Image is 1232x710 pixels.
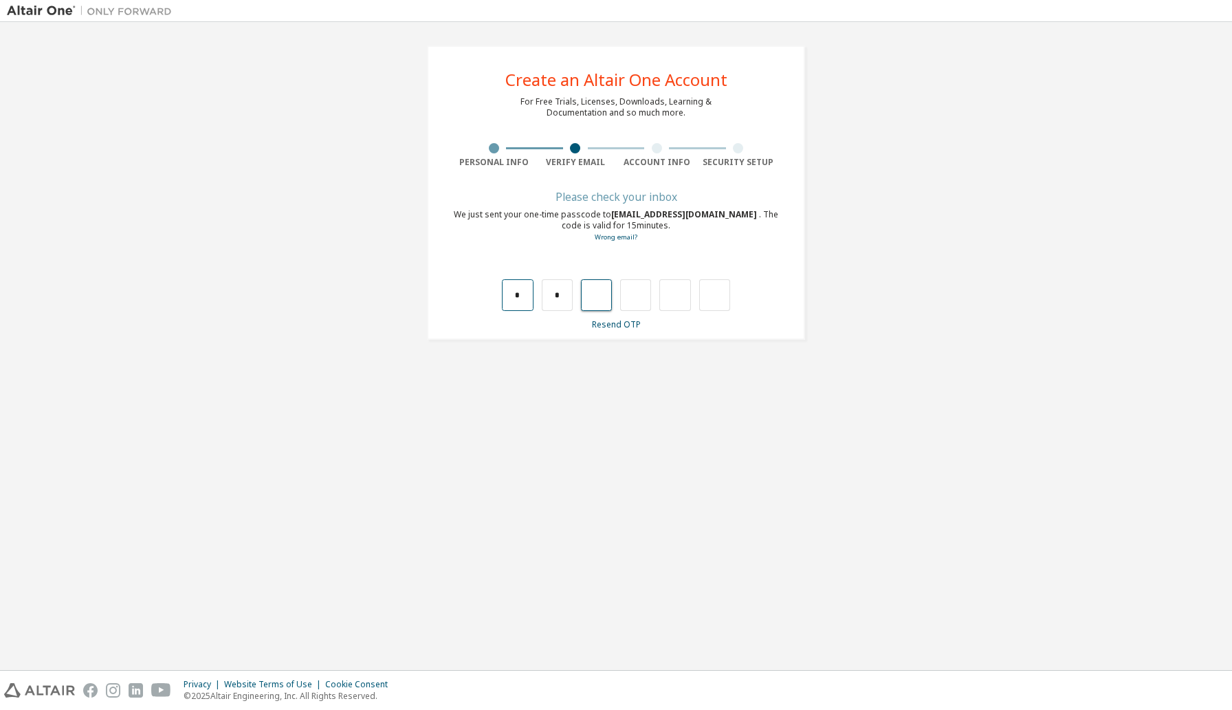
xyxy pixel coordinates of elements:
div: For Free Trials, Licenses, Downloads, Learning & Documentation and so much more. [520,96,712,118]
div: Privacy [184,679,224,690]
span: [EMAIL_ADDRESS][DOMAIN_NAME] [611,208,759,220]
div: Cookie Consent [325,679,396,690]
img: Altair One [7,4,179,18]
img: linkedin.svg [129,683,143,698]
img: altair_logo.svg [4,683,75,698]
img: facebook.svg [83,683,98,698]
div: Verify Email [535,157,617,168]
div: Please check your inbox [453,193,779,201]
div: Create an Altair One Account [505,72,727,88]
a: Resend OTP [592,319,641,330]
a: Go back to the registration form [595,233,637,241]
img: youtube.svg [151,683,171,698]
div: We just sent your one-time passcode to . The code is valid for 15 minutes. [453,209,779,243]
div: Security Setup [698,157,780,168]
div: Personal Info [453,157,535,168]
img: instagram.svg [106,683,120,698]
p: © 2025 Altair Engineering, Inc. All Rights Reserved. [184,690,396,702]
div: Website Terms of Use [224,679,325,690]
div: Account Info [616,157,698,168]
